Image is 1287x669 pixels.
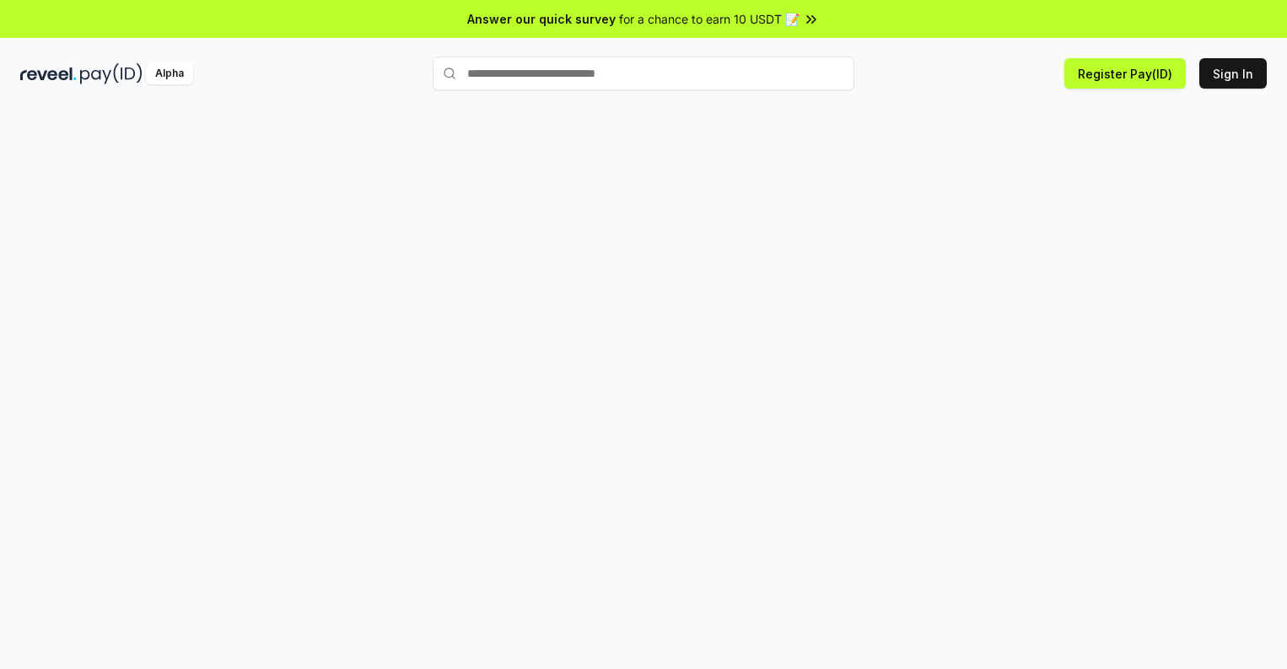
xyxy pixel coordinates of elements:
[20,63,77,84] img: reveel_dark
[467,10,616,28] span: Answer our quick survey
[1064,58,1186,89] button: Register Pay(ID)
[80,63,143,84] img: pay_id
[619,10,800,28] span: for a chance to earn 10 USDT 📝
[146,63,193,84] div: Alpha
[1199,58,1267,89] button: Sign In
